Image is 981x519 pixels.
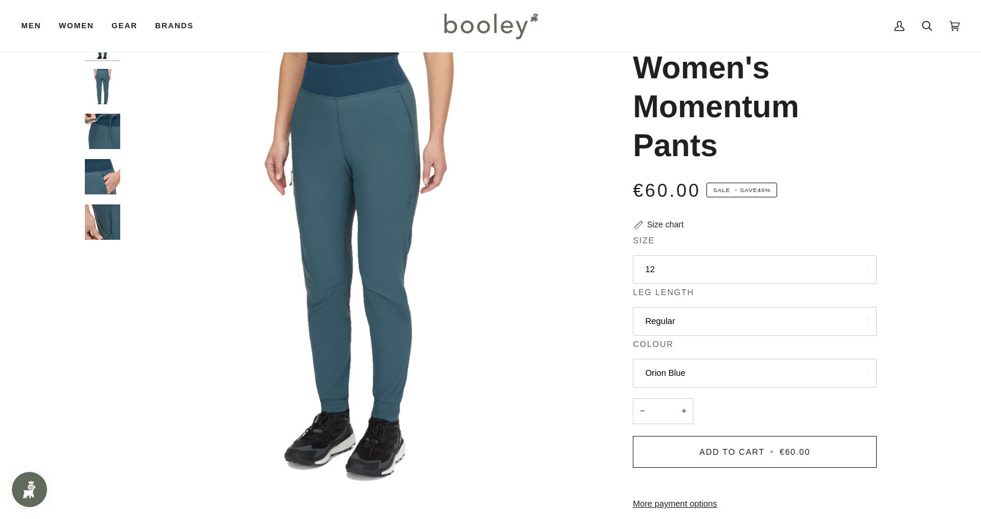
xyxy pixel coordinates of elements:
img: Rab Women's Momentum Pants Orion Blue - Booley Galway [85,114,120,149]
iframe: Button to open loyalty program pop-up [12,472,47,507]
input: Quantity [633,398,693,425]
span: Size [633,234,655,247]
button: − [633,398,652,425]
span: €60.00 [633,180,701,201]
span: Brands [155,20,193,32]
div: Rab Women's Momentum Pants Orion Blue - Booley Galway [126,24,592,490]
h1: Women's Momentum Pants [633,48,868,165]
span: €60.00 [779,447,810,457]
img: Booley [439,9,542,43]
span: Colour [633,338,673,351]
img: Rab Women's Momentum Pants Orion Blue - Booley Galway [85,204,120,240]
img: Rab Women's Momentum Pants Orion Blue - Booley Galway [85,69,120,104]
span: Men [21,20,41,32]
div: Size chart [647,219,683,231]
span: Add to Cart [699,447,765,457]
button: 12 [633,255,877,284]
img: Rab Women&#39;s Momentum Pants Orion Blue - Booley Galway [126,24,592,490]
button: Orion Blue [633,359,877,388]
button: Add to Cart • €60.00 [633,436,877,468]
span: Gear [111,20,137,32]
span: Women [59,20,94,32]
span: Leg Length [633,286,694,299]
em: • [732,187,740,193]
span: 40% [758,187,771,193]
a: More payment options [633,498,877,511]
span: Save [706,183,777,198]
button: + [675,398,693,425]
span: Sale [713,187,730,193]
button: Regular [633,307,877,336]
span: • [768,447,776,457]
img: Rab Women's Momentum Pants Orion Blue - Booley Galway [85,159,120,194]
